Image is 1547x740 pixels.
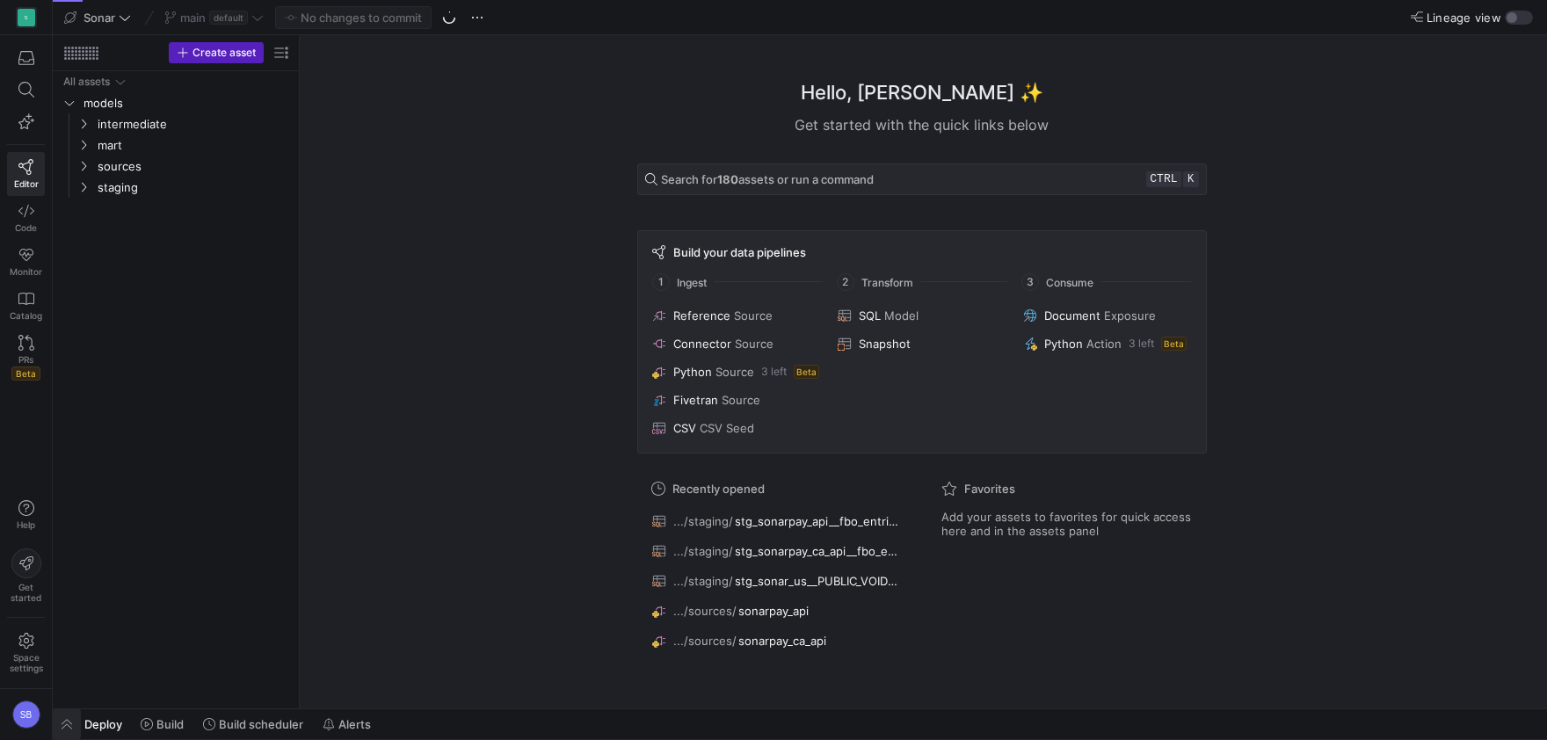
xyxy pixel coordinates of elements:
button: Alerts [315,709,379,739]
div: S [18,9,35,26]
button: .../staging/stg_sonar_us__PUBLIC_VOIDED_PAYMENTS [648,570,906,592]
span: models [84,93,289,113]
span: Beta [1161,337,1187,351]
span: Catalog [10,310,42,321]
span: stg_sonar_us__PUBLIC_VOIDED_PAYMENTS [735,574,902,588]
button: PythonSource3 leftBeta [649,361,824,382]
button: DocumentExposure [1020,305,1195,326]
kbd: ctrl [1146,171,1180,187]
span: Fivetran [673,393,718,407]
span: Python [673,365,712,379]
div: Press SPACE to select this row. [60,177,292,198]
span: Exposure [1104,308,1156,323]
span: mart [98,135,289,156]
span: Favorites [964,482,1015,496]
span: Sonar [84,11,115,25]
button: .../sources/sonarpay_ca_api [648,629,906,652]
span: sources [98,156,289,177]
span: Code [15,222,37,233]
div: Press SPACE to select this row. [60,113,292,134]
button: SQLModel [834,305,1009,326]
button: SB [7,696,45,733]
kbd: k [1183,171,1199,187]
span: Lineage view [1427,11,1501,25]
span: sonarpay_api [738,604,809,618]
span: sonarpay_ca_api [738,634,826,648]
span: Alerts [338,717,371,731]
a: PRsBeta [7,328,45,388]
span: Reference [673,308,730,323]
span: Create asset [192,47,256,59]
div: Press SPACE to select this row. [60,92,292,113]
span: Source [734,308,773,323]
span: Monitor [10,266,42,277]
span: Beta [11,366,40,381]
span: Model [884,308,919,323]
span: .../staging/ [673,544,733,558]
span: intermediate [98,114,289,134]
span: Search for assets or run a command [661,172,874,186]
button: CSVCSV Seed [649,417,824,439]
button: Create asset [169,42,264,63]
button: Getstarted [7,541,45,610]
button: PythonAction3 leftBeta [1020,333,1195,354]
span: Source [735,337,773,351]
button: FivetranSource [649,389,824,410]
span: .../staging/ [673,514,733,528]
button: Search for180assets or run a commandctrlk [637,163,1207,195]
span: Beta [794,365,819,379]
span: Python [1044,337,1083,351]
span: Add your assets to favorites for quick access here and in the assets panel [941,510,1193,538]
button: ConnectorSource [649,333,824,354]
button: .../staging/stg_sonarpay_ca_api__fbo_entries_ca [648,540,906,562]
span: Build scheduler [219,717,303,731]
span: Editor [14,178,39,189]
button: ReferenceSource [649,305,824,326]
span: Space settings [10,652,43,673]
span: Help [15,519,37,530]
a: Code [7,196,45,240]
button: .../sources/sonarpay_api [648,599,906,622]
a: S [7,3,45,33]
button: Help [7,492,45,538]
button: Snapshot [834,333,1009,354]
span: Get started [11,582,41,603]
button: Sonar [60,6,135,29]
span: Source [715,365,754,379]
span: Source [722,393,760,407]
span: Document [1044,308,1100,323]
button: .../staging/stg_sonarpay_api__fbo_entries_us [648,510,906,533]
span: Action [1086,337,1122,351]
div: Press SPACE to select this row. [60,71,292,92]
span: .../staging/ [673,574,733,588]
div: SB [12,700,40,729]
span: Snapshot [859,337,911,351]
span: Recently opened [672,482,765,496]
span: PRs [18,354,33,365]
span: Build [156,717,184,731]
span: .../sources/ [673,604,737,618]
span: .../sources/ [673,634,737,648]
span: CSV Seed [700,421,754,435]
a: Spacesettings [7,625,45,681]
div: All assets [63,76,110,88]
div: Press SPACE to select this row. [60,156,292,177]
span: stg_sonarpay_api__fbo_entries_us [735,514,902,528]
h1: Hello, [PERSON_NAME] ✨ [801,78,1043,107]
div: Get started with the quick links below [637,114,1207,135]
span: stg_sonarpay_ca_api__fbo_entries_ca [735,544,902,558]
button: Build scheduler [195,709,311,739]
span: 3 left [761,366,787,378]
span: Build your data pipelines [673,245,806,259]
span: Deploy [84,717,122,731]
span: 3 left [1129,337,1154,350]
a: Catalog [7,284,45,328]
div: Press SPACE to select this row. [60,134,292,156]
button: Build [133,709,192,739]
strong: 180 [717,172,738,186]
span: SQL [859,308,881,323]
a: Editor [7,152,45,196]
a: Monitor [7,240,45,284]
span: staging [98,178,289,198]
span: CSV [673,421,696,435]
